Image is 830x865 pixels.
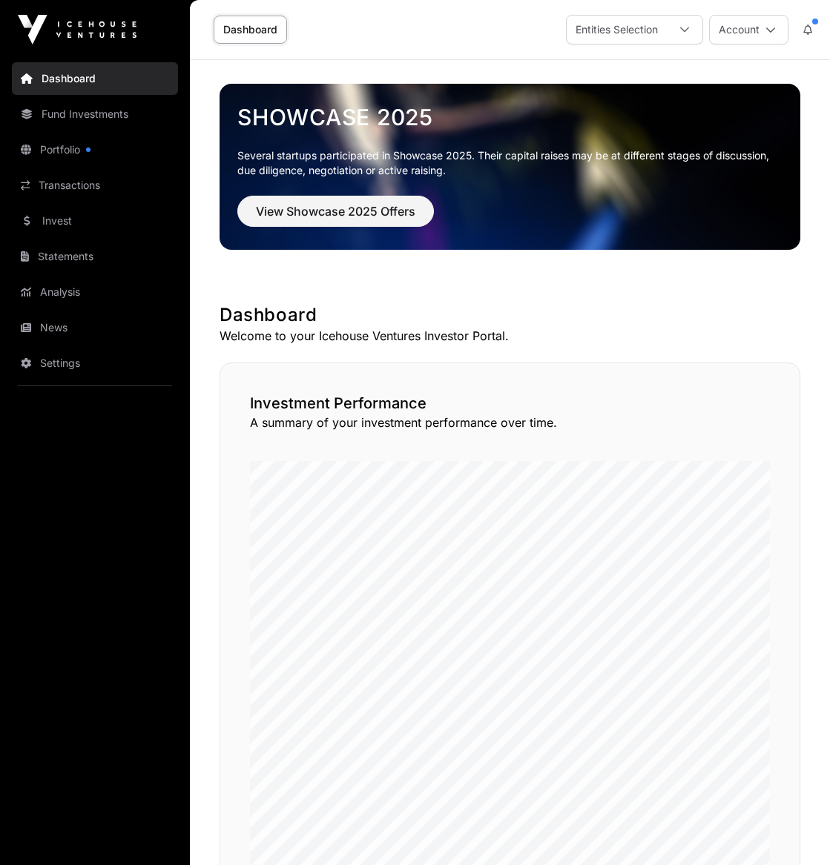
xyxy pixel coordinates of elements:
a: Dashboard [214,16,287,44]
p: Welcome to your Icehouse Ventures Investor Portal. [220,327,800,345]
a: Fund Investments [12,98,178,130]
a: View Showcase 2025 Offers [237,211,434,225]
h1: Dashboard [220,303,800,327]
p: Several startups participated in Showcase 2025. Their capital raises may be at different stages o... [237,148,783,178]
a: Dashboard [12,62,178,95]
a: Showcase 2025 [237,104,783,130]
a: Statements [12,240,178,273]
a: News [12,311,178,344]
iframe: Chat Widget [756,794,830,865]
a: Invest [12,205,178,237]
a: Analysis [12,276,178,308]
a: Transactions [12,169,178,202]
h2: Investment Performance [250,393,770,414]
button: Account [709,15,788,44]
img: Showcase 2025 [220,84,800,250]
p: A summary of your investment performance over time. [250,414,770,431]
a: Settings [12,347,178,380]
button: View Showcase 2025 Offers [237,196,434,227]
span: View Showcase 2025 Offers [256,202,415,220]
img: Icehouse Ventures Logo [18,15,136,44]
a: Portfolio [12,133,178,166]
div: Entities Selection [567,16,667,44]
